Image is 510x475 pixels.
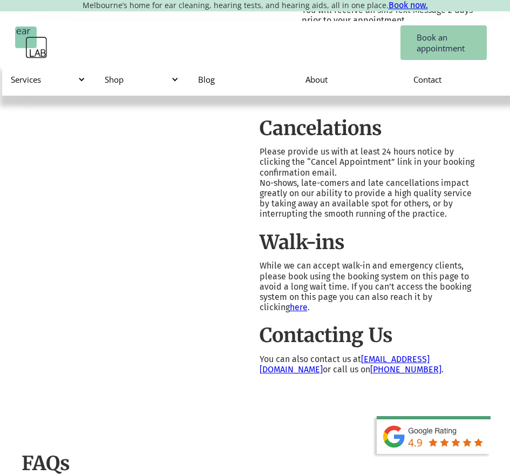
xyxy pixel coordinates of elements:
[260,230,484,256] h2: Walk-ins
[400,25,487,60] a: Book an appointment
[96,63,189,96] div: Shop
[260,354,484,374] p: You can also contact us at or call us on .
[370,364,441,374] a: [PHONE_NUMBER]
[260,116,484,142] h2: Cancelations
[260,354,430,374] a: [EMAIL_ADDRESS][DOMAIN_NAME]
[260,146,484,178] p: Please provide us with at least 24 hours notice by clicking the “Cancel Appointment” link in your...
[11,74,83,85] div: Services
[290,302,308,312] a: here
[189,64,297,95] a: Blog
[260,178,484,219] p: No-shows, late-comers and late cancellations impact greatly on our ability to provide a high qual...
[297,64,404,95] a: About
[15,26,47,59] a: home
[260,323,484,349] h2: Contacting Us
[260,260,484,312] p: While we can accept walk-in and emergency clients, please book using the booking system on this p...
[2,63,96,96] div: Services
[105,74,176,85] div: Shop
